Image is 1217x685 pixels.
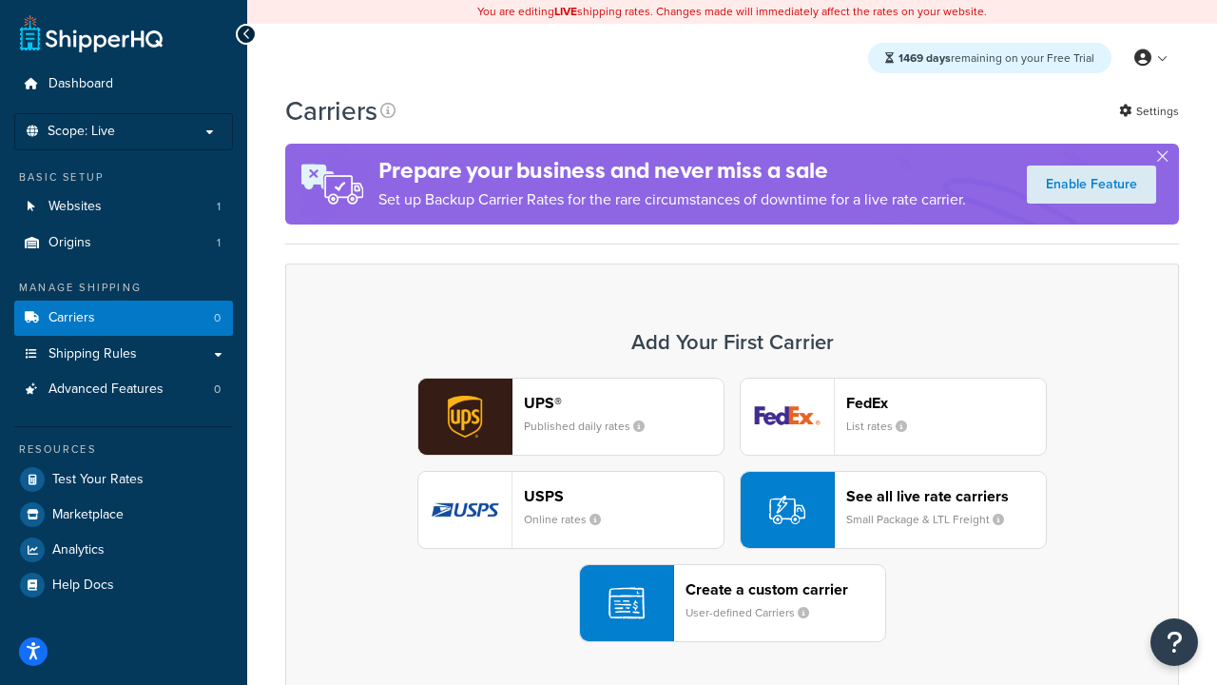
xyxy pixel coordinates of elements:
small: Small Package & LTL Freight [846,511,1019,528]
small: Published daily rates [524,418,660,435]
li: Websites [14,189,233,225]
span: Scope: Live [48,124,115,140]
span: Websites [48,199,102,215]
small: Online rates [524,511,616,528]
button: See all live rate carriersSmall Package & LTL Freight [740,471,1047,549]
span: 1 [217,199,221,215]
small: List rates [846,418,922,435]
span: Marketplace [52,507,124,523]
a: Origins 1 [14,225,233,261]
a: Marketplace [14,498,233,532]
span: Carriers [48,310,95,326]
a: Enable Feature [1027,166,1156,204]
div: Basic Setup [14,169,233,186]
a: Websites 1 [14,189,233,225]
span: Help Docs [52,577,114,594]
li: Carriers [14,301,233,336]
h3: Add Your First Carrier [305,331,1159,354]
header: UPS® [524,394,724,412]
header: See all live rate carriers [846,487,1046,505]
strong: 1469 days [898,49,951,67]
img: icon-carrier-custom-c93b8a24.svg [608,585,645,621]
header: FedEx [846,394,1046,412]
a: Help Docs [14,568,233,602]
span: Origins [48,235,91,251]
li: Advanced Features [14,372,233,407]
span: Advanced Features [48,382,164,398]
span: Dashboard [48,76,113,92]
button: fedEx logoFedExList rates [740,378,1047,456]
img: ad-rules-rateshop-fe6ec290ccb7230408bd80ed9643f0289d75e0ffd9eb532fc0e269fcd187b520.png [285,144,378,225]
header: Create a custom carrier [686,580,885,598]
small: User-defined Carriers [686,604,824,621]
img: usps logo [418,472,512,548]
b: LIVE [554,3,577,20]
a: Analytics [14,533,233,567]
img: ups logo [418,379,512,455]
span: 1 [217,235,221,251]
header: USPS [524,487,724,505]
span: Analytics [52,542,105,558]
p: Set up Backup Carrier Rates for the rare circumstances of downtime for a live rate carrier. [378,186,966,213]
button: Create a custom carrierUser-defined Carriers [579,564,886,642]
img: fedEx logo [741,379,834,455]
span: 0 [214,310,221,326]
button: Open Resource Center [1150,618,1198,666]
a: Shipping Rules [14,337,233,372]
button: ups logoUPS®Published daily rates [417,378,724,456]
span: 0 [214,382,221,398]
a: Advanced Features 0 [14,372,233,407]
span: Shipping Rules [48,346,137,362]
h1: Carriers [285,92,377,129]
a: Dashboard [14,67,233,102]
img: icon-carrier-liverate-becf4550.svg [769,492,805,528]
button: usps logoUSPSOnline rates [417,471,724,549]
a: Carriers 0 [14,301,233,336]
li: Origins [14,225,233,261]
div: Resources [14,441,233,458]
a: ShipperHQ Home [20,14,163,52]
a: Test Your Rates [14,462,233,497]
div: remaining on your Free Trial [868,43,1111,73]
a: Settings [1119,98,1179,125]
div: Manage Shipping [14,280,233,296]
h4: Prepare your business and never miss a sale [378,155,966,186]
span: Test Your Rates [52,472,144,488]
